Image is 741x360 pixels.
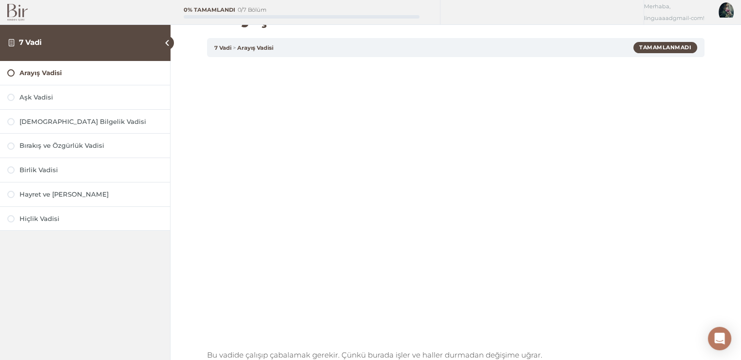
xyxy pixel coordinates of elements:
[7,214,163,223] a: Hiçlik Vadisi
[7,141,163,150] a: Bırakış ve Özgürlük Vadisi
[7,4,28,21] img: Bir Logo
[7,93,163,102] a: Aşk Vadisi
[708,327,731,350] div: Open Intercom Messenger
[719,2,734,18] img: AyseA1.jpg
[7,68,163,78] a: Arayış Vadisi
[19,165,163,175] div: Birlik Vadisi
[214,44,231,51] a: 7 Vadi
[237,44,273,51] a: Arayış Vadisi
[19,141,163,150] div: Bırakış ve Özgürlük Vadisi
[238,7,266,13] div: 0/7 Bölüm
[19,214,163,223] div: Hiçlik Vadisi
[644,0,711,24] span: Merhaba, linguaaadgmail-com!
[19,38,42,47] a: 7 Vadi
[19,190,163,199] div: Hayret ve [PERSON_NAME]
[184,7,235,13] div: 0% Tamamlandı
[7,117,163,126] a: [DEMOGRAPHIC_DATA] Bilgelik Vadisi
[19,117,163,126] div: [DEMOGRAPHIC_DATA] Bilgelik Vadisi
[7,165,163,175] a: Birlik Vadisi
[633,42,697,53] div: Tamamlanmadı
[7,190,163,199] a: Hayret ve [PERSON_NAME]
[19,93,163,102] div: Aşk Vadisi
[19,68,163,78] div: Arayış Vadisi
